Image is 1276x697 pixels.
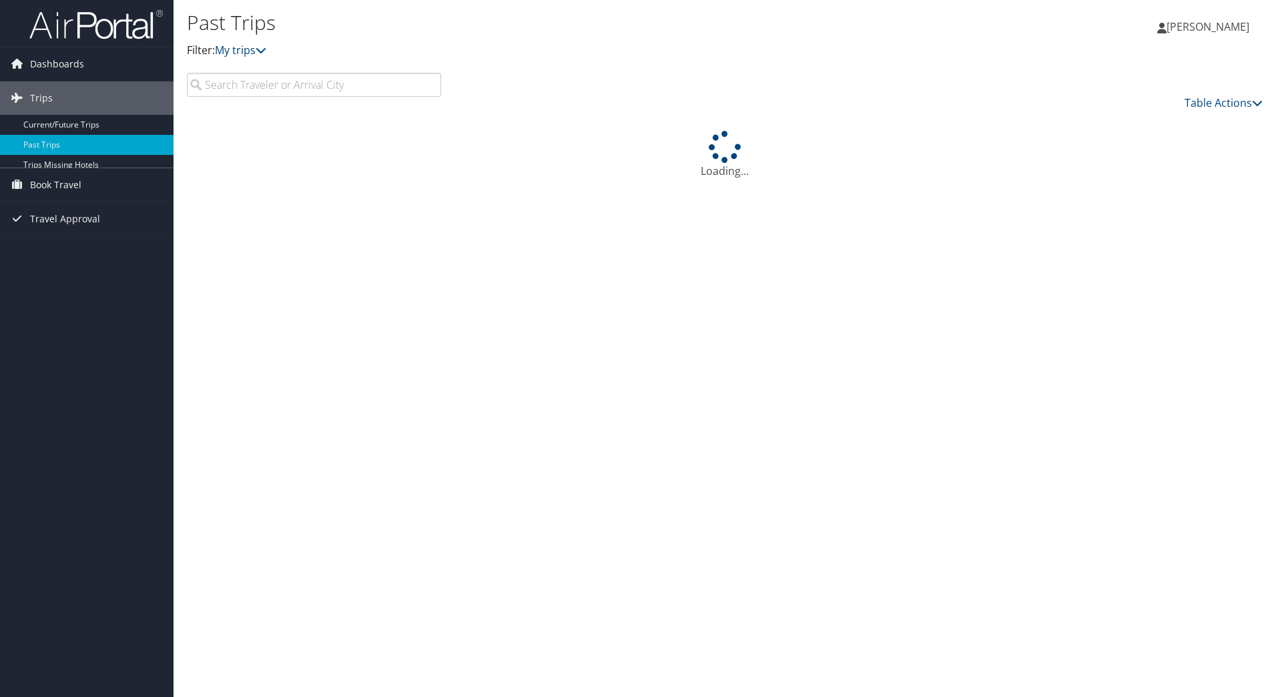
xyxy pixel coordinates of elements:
p: Filter: [187,42,904,59]
a: [PERSON_NAME] [1157,7,1263,47]
div: Loading... [187,131,1263,179]
a: Table Actions [1185,95,1263,110]
span: Dashboards [30,47,84,81]
span: Book Travel [30,168,81,202]
span: Trips [30,81,53,115]
img: airportal-logo.png [29,9,163,40]
a: My trips [215,43,266,57]
input: Search Traveler or Arrival City [187,73,441,97]
span: Travel Approval [30,202,100,236]
h1: Past Trips [187,9,904,37]
span: [PERSON_NAME] [1167,19,1249,34]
